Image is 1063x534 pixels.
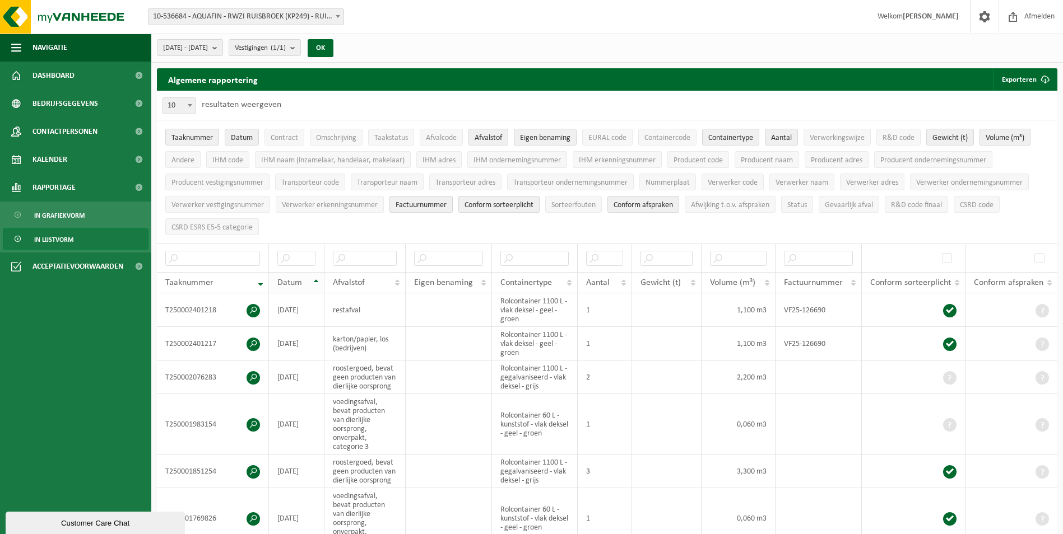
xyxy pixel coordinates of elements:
[993,68,1056,91] button: Exporteren
[324,394,406,455] td: voedingsafval, bevat producten van dierlijke oorsprong, onverpakt, categorie 3
[582,129,633,146] button: EURAL codeEURAL code: Activate to sort
[874,151,992,168] button: Producent ondernemingsnummerProducent ondernemingsnummer: Activate to sort
[810,134,865,142] span: Verwerkingswijze
[702,129,759,146] button: ContainertypeContainertype: Activate to sort
[33,174,76,202] span: Rapportage
[157,360,269,394] td: T250002076283
[776,179,828,187] span: Verwerker naam
[202,100,281,109] label: resultaten weergeven
[467,151,567,168] button: IHM ondernemingsnummerIHM ondernemingsnummer: Activate to sort
[986,134,1024,142] span: Volume (m³)
[639,174,696,190] button: NummerplaatNummerplaat: Activate to sort
[324,455,406,488] td: roostergoed, bevat geen producten van dierlijke oorsprong
[374,134,408,142] span: Taakstatus
[492,293,578,327] td: Rolcontainer 1100 L - vlak deksel - geel - groen
[34,205,85,226] span: In grafiekvorm
[171,134,213,142] span: Taaknummer
[165,278,213,287] span: Taaknummer
[269,327,324,360] td: [DATE]
[157,293,269,327] td: T250002401218
[960,201,994,209] span: CSRD code
[165,129,219,146] button: TaaknummerTaaknummer: Activate to remove sorting
[735,151,799,168] button: Producent naamProducent naam: Activate to sort
[702,394,776,455] td: 0,060 m3
[157,68,269,91] h2: Algemene rapportering
[765,129,798,146] button: AantalAantal: Activate to sort
[281,179,339,187] span: Transporteur code
[458,196,540,213] button: Conform sorteerplicht : Activate to sort
[932,134,968,142] span: Gewicht (t)
[171,179,263,187] span: Producent vestigingsnummer
[614,201,673,209] span: Conform afspraken
[34,229,73,250] span: In lijstvorm
[420,129,463,146] button: AfvalcodeAfvalcode: Activate to sort
[33,118,98,146] span: Contactpersonen
[171,156,194,165] span: Andere
[351,174,424,190] button: Transporteur naamTransporteur naam: Activate to sort
[588,134,626,142] span: EURAL code
[396,201,447,209] span: Factuurnummer
[269,394,324,455] td: [DATE]
[357,179,417,187] span: Transporteur naam
[310,129,363,146] button: OmschrijvingOmschrijving: Activate to sort
[316,134,356,142] span: Omschrijving
[916,179,1023,187] span: Verwerker ondernemingsnummer
[702,174,764,190] button: Verwerker codeVerwerker code: Activate to sort
[389,196,453,213] button: FactuurnummerFactuurnummer: Activate to sort
[3,228,148,250] a: In lijstvorm
[414,278,473,287] span: Eigen benaming
[638,129,697,146] button: ContainercodeContainercode: Activate to sort
[644,134,690,142] span: Containercode
[269,293,324,327] td: [DATE]
[646,179,690,187] span: Nummerplaat
[885,196,948,213] button: R&D code finaalR&amp;D code finaal: Activate to sort
[157,455,269,488] td: T250001851254
[275,174,345,190] button: Transporteur codeTransporteur code: Activate to sort
[787,201,807,209] span: Status
[702,360,776,394] td: 2,200 m3
[148,8,344,25] span: 10-536684 - AQUAFIN - RWZI RUISBROEK (KP249) - RUISBROEK
[157,327,269,360] td: T250002401217
[416,151,462,168] button: IHM adresIHM adres: Activate to sort
[578,455,632,488] td: 3
[212,156,243,165] span: IHM code
[148,9,343,25] span: 10-536684 - AQUAFIN - RWZI RUISBROEK (KP249) - RUISBROEK
[784,278,843,287] span: Factuurnummer
[492,360,578,394] td: Rolcontainer 1100 L - gegalvaniseerd - vlak deksel - grijs
[308,39,333,57] button: OK
[269,455,324,488] td: [DATE]
[846,179,898,187] span: Verwerker adres
[771,134,792,142] span: Aantal
[870,278,951,287] span: Conform sorteerplicht
[883,134,915,142] span: R&D code
[33,34,67,62] span: Navigatie
[465,201,533,209] span: Conform sorteerplicht
[163,40,208,57] span: [DATE] - [DATE]
[271,134,298,142] span: Contract
[165,174,270,190] button: Producent vestigingsnummerProducent vestigingsnummer: Activate to sort
[255,151,411,168] button: IHM naam (inzamelaar, handelaar, makelaar)IHM naam (inzamelaar, handelaar, makelaar): Activate to...
[3,204,148,226] a: In grafiekvorm
[475,134,502,142] span: Afvalstof
[171,201,264,209] span: Verwerker vestigingsnummer
[513,179,628,187] span: Transporteur ondernemingsnummer
[165,151,201,168] button: AndereAndere: Activate to sort
[776,327,862,360] td: VF25-126690
[578,327,632,360] td: 1
[468,129,508,146] button: AfvalstofAfvalstof: Activate to sort
[282,201,378,209] span: Verwerker erkenningsnummer
[269,360,324,394] td: [DATE]
[579,156,656,165] span: IHM erkenningsnummer
[6,509,187,534] iframe: chat widget
[954,196,1000,213] button: CSRD codeCSRD code: Activate to sort
[607,196,679,213] button: Conform afspraken : Activate to sort
[811,156,862,165] span: Producent adres
[891,201,942,209] span: R&D code finaal
[165,218,259,235] button: CSRD ESRS E5-5 categorieCSRD ESRS E5-5 categorie: Activate to sort
[769,174,834,190] button: Verwerker naamVerwerker naam: Activate to sort
[33,90,98,118] span: Bedrijfsgegevens
[819,196,879,213] button: Gevaarlijk afval : Activate to sort
[231,134,253,142] span: Datum
[776,293,862,327] td: VF25-126690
